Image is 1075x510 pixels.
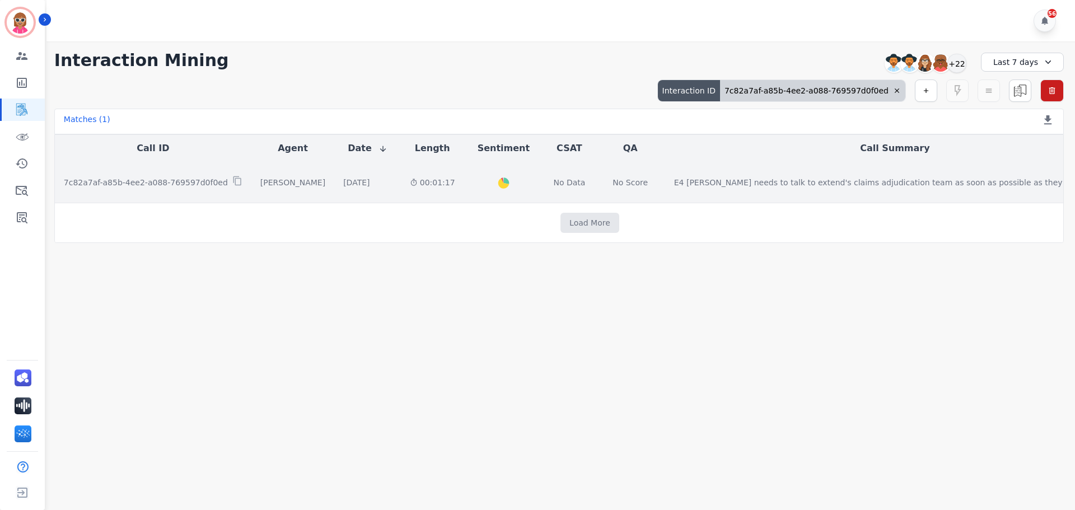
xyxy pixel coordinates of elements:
div: Matches ( 1 ) [64,114,110,129]
h1: Interaction Mining [54,50,229,71]
div: Interaction ID [658,80,720,101]
img: Bordered avatar [7,9,34,36]
button: Call Summary [860,142,929,155]
div: 00:01:17 [410,177,455,188]
button: Length [415,142,450,155]
div: [PERSON_NAME] [260,177,325,188]
div: 7c82a7af-a85b-4ee2-a088-769597d0f0ed [720,80,905,101]
button: Date [348,142,387,155]
p: 7c82a7af-a85b-4ee2-a088-769597d0f0ed [64,177,228,188]
div: No Score [613,177,648,188]
button: Call ID [137,142,169,155]
div: Last 7 days [981,53,1064,72]
button: Load More [560,213,619,233]
button: CSAT [557,142,582,155]
button: QA [623,142,638,155]
button: Agent [278,142,308,155]
div: [DATE] [343,177,370,188]
button: Sentiment [478,142,530,155]
div: 56 [1048,9,1057,18]
div: +22 [947,54,966,73]
div: No Data [552,177,587,188]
